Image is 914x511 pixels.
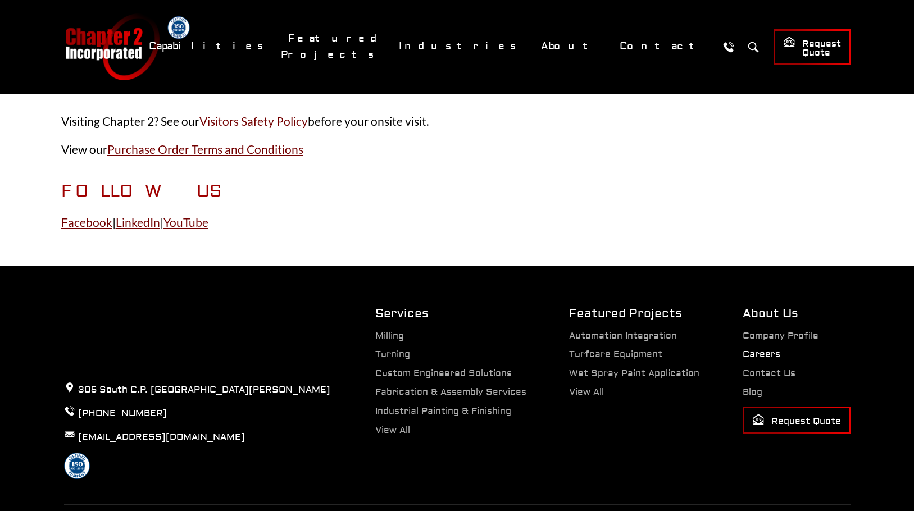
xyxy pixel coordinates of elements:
a: Industrial Painting & Finishing [375,405,511,417]
a: Call Us [719,36,739,57]
a: Contact [612,34,713,58]
a: Turning [375,349,410,360]
a: Visitors Safety Policy [199,114,308,128]
p: | | [61,213,853,232]
h2: Featured Projects [569,305,699,322]
a: [PHONE_NUMBER] [78,408,167,419]
a: Automation Integration [569,330,677,341]
a: [EMAIL_ADDRESS][DOMAIN_NAME] [78,431,245,442]
a: Industries [392,34,528,58]
a: Blog [743,386,762,398]
span: Request Quote [752,413,841,427]
h2: About Us [743,305,851,322]
a: Featured Projects [281,26,386,67]
a: Purchase Order Terms and Conditions [107,142,303,156]
a: Company Profile [743,330,818,341]
a: Milling [375,330,404,341]
button: Search [743,36,764,57]
a: Contact Us [743,368,795,379]
a: Chapter 2 Incorporated [64,13,160,80]
a: Fabrication & Assembly Services [375,386,526,398]
a: View All [375,425,410,436]
a: LinkedIn [116,215,160,229]
a: Request Quote [774,29,851,65]
h2: Services [375,305,526,322]
a: Turfcare Equipment [569,349,662,360]
a: View All [569,386,604,398]
p: Visiting Chapter 2? See our before your onsite visit. [61,112,853,131]
a: Custom Engineered Solutions [375,368,512,379]
h3: FOLLOW US [61,181,853,202]
a: Careers [743,349,780,360]
a: YouTube [163,215,208,229]
p: View our [61,140,853,159]
p: 305 South C.P. [GEOGRAPHIC_DATA][PERSON_NAME] [64,382,330,397]
a: Request Quote [743,407,851,434]
a: Wet Spray Paint Application [569,368,699,379]
a: Capabilities [142,34,275,58]
a: Facebook [61,215,112,229]
span: Request Quote [783,36,841,59]
a: About [534,34,607,58]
